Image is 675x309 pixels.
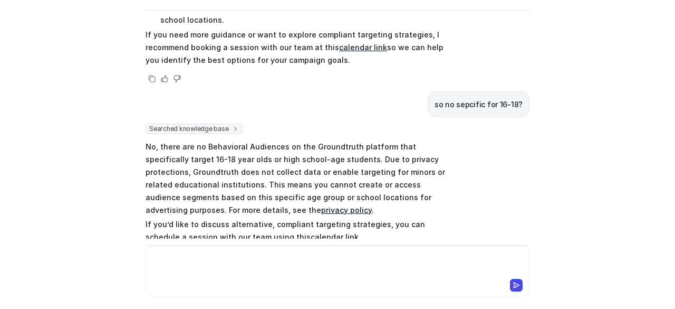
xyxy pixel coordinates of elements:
[339,43,387,52] a: calendar link
[311,232,359,241] a: calendar link
[146,29,454,67] p: If you need more guidance or want to explore compliant targeting strategies, I recommend booking ...
[146,141,454,217] p: No, there are no Behavioral Audiences on the Groundtruth platform that specifically target 16-18 ...
[321,205,372,214] a: privacy policy
[435,98,523,111] p: so no sepcific for 16-18?
[146,218,454,244] p: If you’d like to discuss alternative, compliant targeting strategies, you can schedule a session ...
[146,124,243,134] span: Searched knowledge base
